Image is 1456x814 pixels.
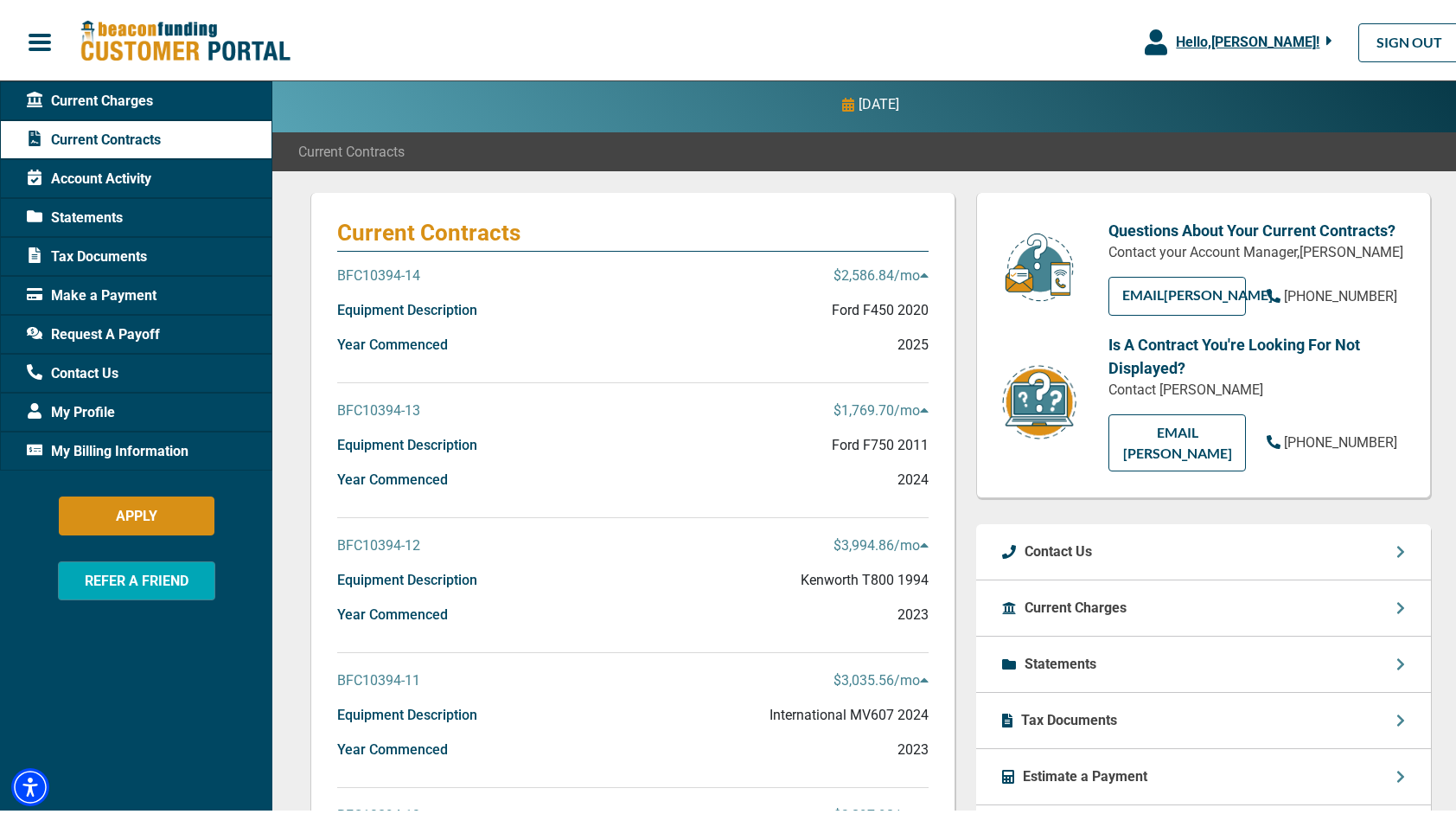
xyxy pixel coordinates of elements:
[833,262,929,283] p: $2,586.84 /mo
[337,567,477,587] p: Equipment Description
[897,331,929,352] p: 2025
[897,601,929,622] p: 2023
[80,16,291,61] img: Beacon Funding Customer Portal Logo
[832,297,929,317] p: Ford F450 2020
[27,243,147,264] span: Tax Documents
[337,702,477,722] p: Equipment Description
[1025,538,1092,559] p: Contact Us
[1021,707,1117,727] p: Tax Documents
[833,532,929,553] p: $3,994.86 /mo
[337,262,420,283] p: BFC10394-14
[833,397,929,418] p: $1,769.70 /mo
[27,87,153,108] span: Current Charges
[1284,431,1397,447] span: [PHONE_NUMBER]
[298,138,405,159] span: Current Contracts
[1176,30,1319,47] span: Hello, [PERSON_NAME] !
[897,466,929,487] p: 2024
[1108,376,1404,397] p: Contact [PERSON_NAME]
[1108,215,1404,239] p: Questions About Your Current Contracts?
[337,667,420,688] p: BFC10394-11
[1267,429,1397,450] a: [PHONE_NUMBER]
[337,297,477,317] p: Equipment Description
[337,601,448,622] p: Year Commenced
[859,91,899,112] p: [DATE]
[832,432,929,452] p: Ford F750 2011
[337,466,448,487] p: Year Commenced
[27,360,118,381] span: Contact Us
[897,736,929,757] p: 2023
[27,321,160,342] span: Request A Payoff
[27,204,123,225] span: Statements
[27,399,115,420] span: My Profile
[337,215,929,243] p: Current Contracts
[11,765,49,803] div: Accessibility Menu
[1108,411,1246,468] a: EMAIL [PERSON_NAME]
[1108,273,1246,312] a: EMAIL[PERSON_NAME]
[1000,228,1078,300] img: customer-service.png
[833,667,929,688] p: $3,035.56 /mo
[770,702,929,722] p: International MV607 2024
[1000,360,1078,439] img: contract-icon.png
[1025,594,1127,615] p: Current Charges
[1023,763,1147,784] p: Estimate a Payment
[1108,330,1404,376] p: Is A Contract You're Looking For Not Displayed?
[337,736,448,757] p: Year Commenced
[337,397,420,418] p: BFC10394-13
[801,567,929,587] p: Kenworth T800 1994
[58,558,215,597] button: REFER A FRIEND
[27,438,188,458] span: My Billing Information
[337,532,420,553] p: BFC10394-12
[337,331,448,352] p: Year Commenced
[59,493,214,532] button: APPLY
[27,165,151,186] span: Account Activity
[1267,283,1397,304] a: [PHONE_NUMBER]
[1108,239,1404,260] p: Contact your Account Manager, [PERSON_NAME]
[27,126,161,147] span: Current Contracts
[1025,651,1096,671] p: Statements
[337,432,477,452] p: Equipment Description
[27,282,156,303] span: Make a Payment
[1284,285,1397,301] span: [PHONE_NUMBER]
